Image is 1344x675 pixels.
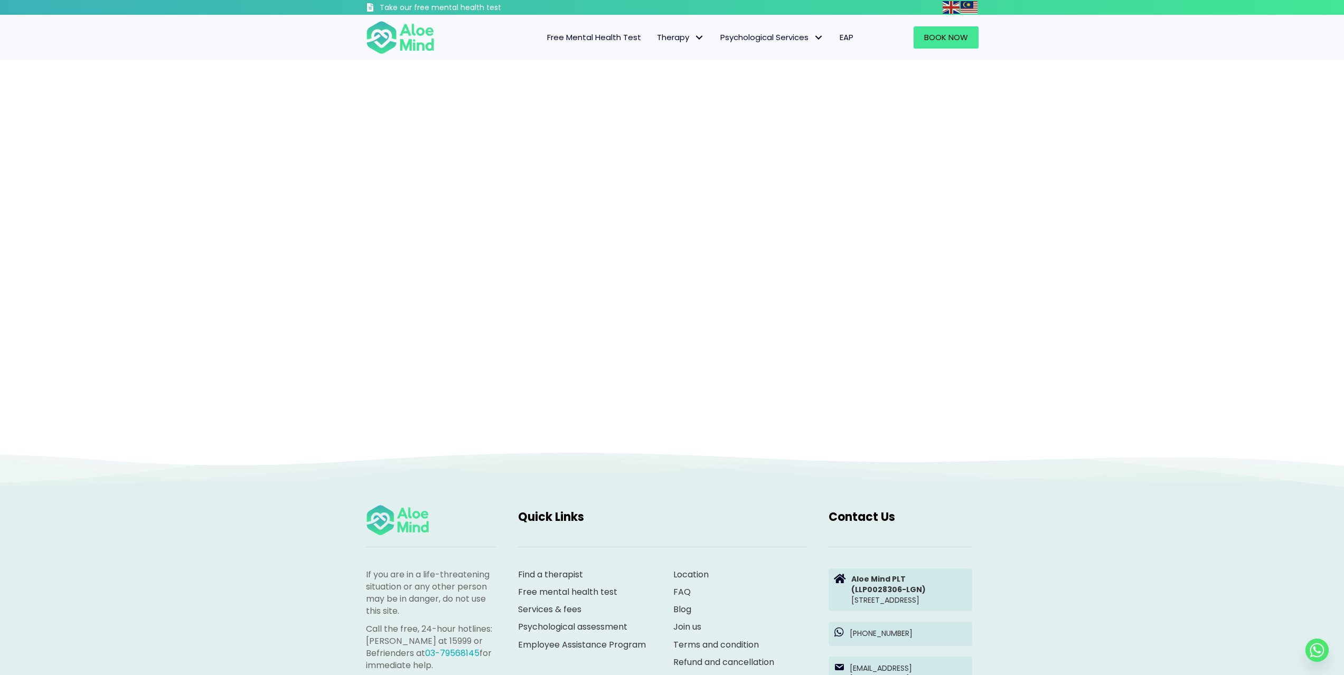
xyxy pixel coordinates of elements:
[720,32,824,43] span: Psychological Services
[811,30,826,45] span: Psychological Services: submenu
[673,586,691,598] a: FAQ
[914,26,979,49] a: Book Now
[829,622,972,646] a: [PHONE_NUMBER]
[366,568,497,617] p: If you are in a life-threatening situation or any other person may be in danger, do not use this ...
[851,574,906,584] strong: Aloe Mind PLT
[518,621,627,633] a: Psychological assessment
[850,628,967,639] p: [PHONE_NUMBER]
[366,504,429,536] img: Aloe mind Logo
[518,568,583,581] a: Find a therapist
[943,1,960,14] img: en
[673,639,759,651] a: Terms and condition
[673,568,709,581] a: Location
[832,26,861,49] a: EAP
[840,32,853,43] span: EAP
[712,26,832,49] a: Psychological ServicesPsychological Services: submenu
[1305,639,1329,662] a: Whatsapp
[961,1,979,13] a: Malay
[518,603,581,615] a: Services & fees
[829,568,972,611] a: Aloe Mind PLT(LLP0028306-LGN)[STREET_ADDRESS]
[425,647,480,659] a: 03-79568145
[924,32,968,43] span: Book Now
[547,32,641,43] span: Free Mental Health Test
[961,1,978,14] img: ms
[448,26,861,49] nav: Menu
[539,26,649,49] a: Free Mental Health Test
[366,20,435,55] img: Aloe mind Logo
[518,509,584,525] span: Quick Links
[518,586,617,598] a: Free mental health test
[657,32,704,43] span: Therapy
[851,584,926,595] strong: (LLP0028306-LGN)
[649,26,712,49] a: TherapyTherapy: submenu
[673,656,774,668] a: Refund and cancellation
[851,574,967,606] p: [STREET_ADDRESS]
[829,509,895,525] span: Contact Us
[518,639,646,651] a: Employee Assistance Program
[366,3,558,15] a: Take our free mental health test
[673,603,691,615] a: Blog
[380,3,558,13] h3: Take our free mental health test
[692,30,707,45] span: Therapy: submenu
[673,621,701,633] a: Join us
[943,1,961,13] a: English
[366,110,979,427] iframe: null
[366,623,497,672] p: Call the free, 24-hour hotlines: [PERSON_NAME] at 15999 or Befrienders at for immediate help.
